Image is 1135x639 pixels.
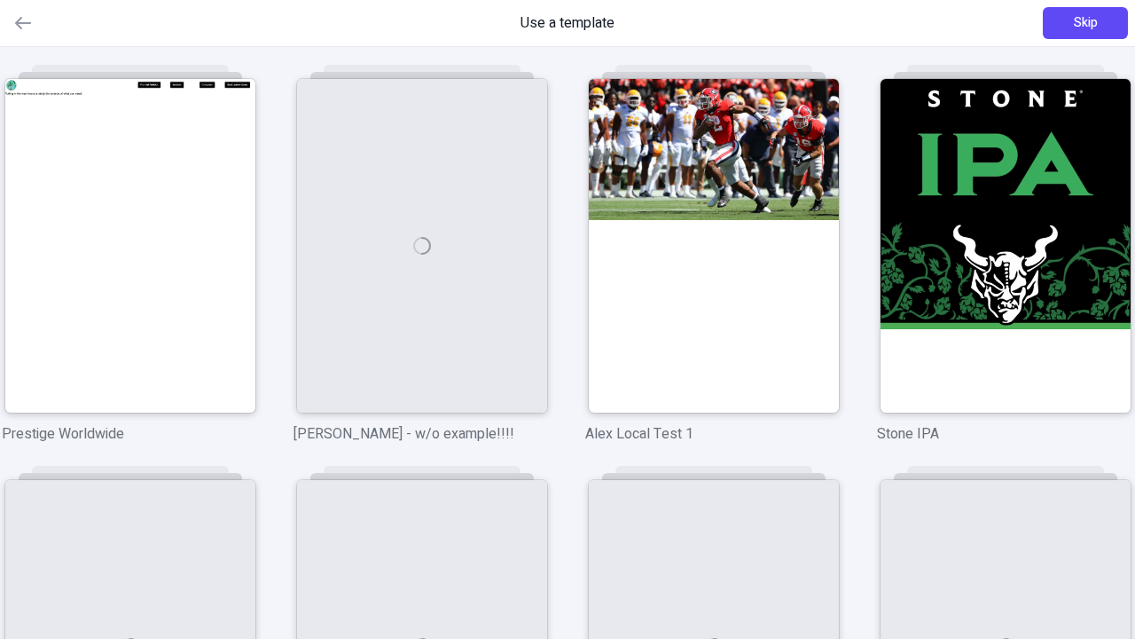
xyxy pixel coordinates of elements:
[294,423,550,445] p: [PERSON_NAME] - w/o example!!!!
[1043,7,1128,39] button: Skip
[1074,13,1098,33] span: Skip
[877,423,1133,445] p: Stone IPA
[2,423,258,445] p: Prestige Worldwide
[521,12,614,34] span: Use a template
[585,423,841,445] p: Alex Local Test 1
